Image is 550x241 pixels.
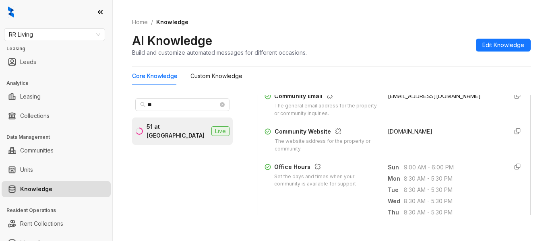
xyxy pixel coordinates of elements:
[275,138,378,153] div: The website address for the property or community.
[132,48,307,57] div: Build and customize automated messages for different occasions.
[220,102,225,107] span: close-circle
[388,128,432,135] span: [DOMAIN_NAME]
[388,93,481,99] span: [EMAIL_ADDRESS][DOMAIN_NAME]
[8,6,14,18] img: logo
[404,185,501,194] span: 8:30 AM - 5:30 PM
[404,174,501,183] span: 8:30 AM - 5:30 PM
[20,216,63,232] a: Rent Collections
[147,122,208,140] div: 51 at [GEOGRAPHIC_DATA]
[2,54,111,70] li: Leads
[20,142,54,159] a: Communities
[6,80,112,87] h3: Analytics
[482,41,524,49] span: Edit Knowledge
[404,208,501,217] span: 8:30 AM - 5:30 PM
[388,185,404,194] span: Tue
[151,18,153,27] li: /
[20,54,36,70] a: Leads
[130,18,149,27] a: Home
[2,216,111,232] li: Rent Collections
[388,163,404,172] span: Sun
[132,72,178,80] div: Core Knowledge
[388,197,404,206] span: Wed
[404,163,501,172] span: 9:00 AM - 6:00 PM
[140,102,146,107] span: search
[6,134,112,141] h3: Data Management
[20,108,50,124] a: Collections
[9,29,100,41] span: RR Living
[274,92,378,102] div: Community Email
[2,89,111,105] li: Leasing
[274,173,378,188] div: Set the days and times when your community is available for support
[132,33,212,48] h2: AI Knowledge
[211,126,230,136] span: Live
[156,19,188,25] span: Knowledge
[2,181,111,197] li: Knowledge
[275,127,378,138] div: Community Website
[190,72,242,80] div: Custom Knowledge
[2,162,111,178] li: Units
[2,108,111,124] li: Collections
[404,197,501,206] span: 8:30 AM - 5:30 PM
[476,39,531,51] button: Edit Knowledge
[6,45,112,52] h3: Leasing
[6,207,112,214] h3: Resident Operations
[274,102,378,117] div: The general email address for the property or community inquiries.
[20,89,41,105] a: Leasing
[388,174,404,183] span: Mon
[20,181,52,197] a: Knowledge
[274,163,378,173] div: Office Hours
[20,162,33,178] a: Units
[2,142,111,159] li: Communities
[388,208,404,217] span: Thu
